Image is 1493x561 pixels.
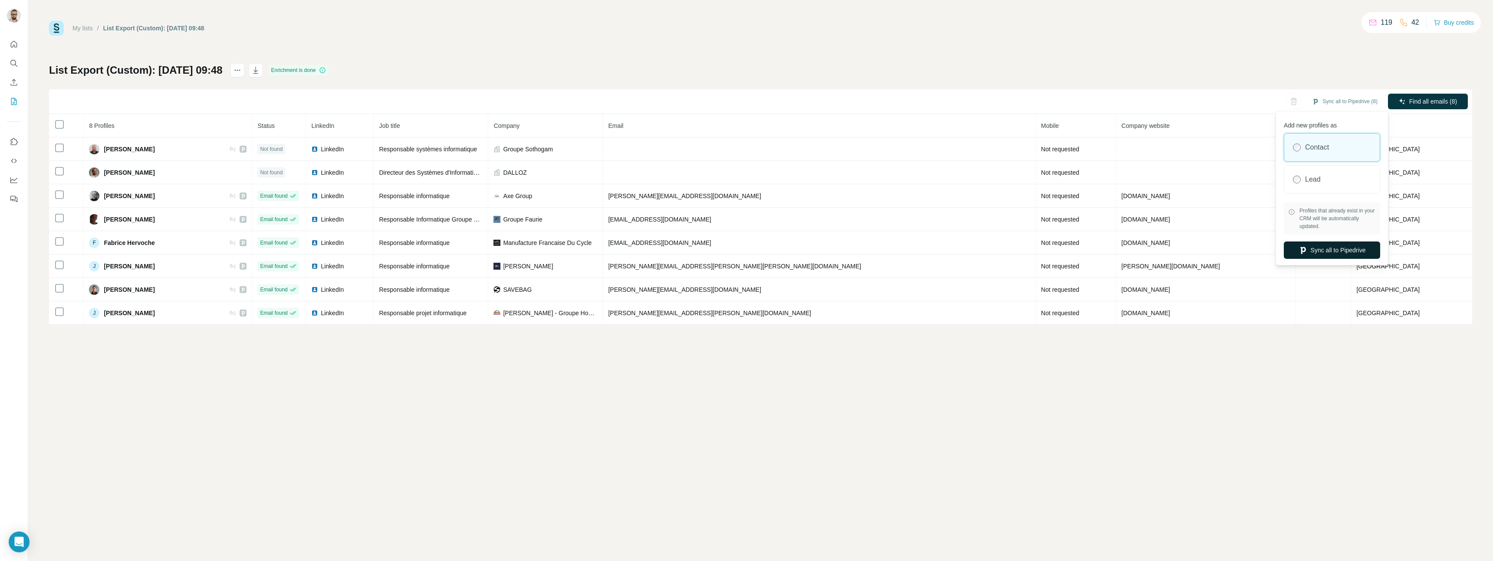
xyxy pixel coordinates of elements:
img: LinkedIn logo [311,310,318,316]
span: Not found [260,169,283,176]
label: Lead [1305,174,1321,185]
span: Responsable Informatique Groupe FAURIE [379,216,495,223]
span: LinkedIn [321,168,344,177]
span: [PERSON_NAME] - Groupe Hochland [503,309,597,317]
img: LinkedIn logo [311,263,318,270]
span: [PERSON_NAME][EMAIL_ADDRESS][PERSON_NAME][PERSON_NAME][DOMAIN_NAME] [608,263,861,270]
span: Responsable informatique [379,263,450,270]
span: [DOMAIN_NAME] [1121,310,1170,316]
div: J [89,261,99,271]
a: My lists [72,25,93,32]
img: Avatar [7,9,21,23]
span: Email found [260,262,287,270]
span: Email found [260,286,287,294]
span: Company website [1121,122,1170,129]
button: Use Surfe API [7,153,21,169]
span: Groupe Faurie [503,215,542,224]
span: Job title [379,122,400,129]
span: [PERSON_NAME] [104,168,155,177]
span: DALLOZ [503,168,526,177]
img: company-logo [493,192,500,199]
span: Not requested [1041,169,1079,176]
img: Avatar [89,284,99,295]
button: Find all emails (8) [1388,94,1468,109]
span: [PERSON_NAME] [104,192,155,200]
button: Use Surfe on LinkedIn [7,134,21,150]
span: Not requested [1041,286,1079,293]
span: [EMAIL_ADDRESS][DOMAIN_NAME] [608,239,711,246]
span: Mobile [1041,122,1059,129]
span: [EMAIL_ADDRESS][DOMAIN_NAME] [608,216,711,223]
span: [GEOGRAPHIC_DATA] [1356,286,1420,293]
span: [DOMAIN_NAME] [1121,192,1170,199]
span: Profiles that already exist in your CRM will be automatically updated. [1299,207,1376,230]
span: LinkedIn [311,122,334,129]
span: [PERSON_NAME] [104,215,155,224]
label: Contact [1305,142,1329,153]
img: company-logo [493,286,500,293]
img: company-logo [493,263,500,270]
span: Not requested [1041,239,1079,246]
button: Feedback [7,191,21,207]
img: company-logo [493,310,500,316]
span: Responsable informatique [379,239,450,246]
span: [GEOGRAPHIC_DATA] [1356,310,1420,316]
span: 8 Profiles [89,122,114,129]
span: Not requested [1041,263,1079,270]
span: Responsable projet informatique [379,310,467,316]
button: Sync all to Pipedrive [1284,241,1380,259]
span: [PERSON_NAME][EMAIL_ADDRESS][DOMAIN_NAME] [608,192,761,199]
button: actions [230,63,244,77]
span: [PERSON_NAME] [104,309,155,317]
button: Dashboard [7,172,21,188]
button: Sync all to Pipedrive (8) [1306,95,1384,108]
span: [PERSON_NAME] [104,262,155,271]
button: Enrich CSV [7,75,21,90]
span: LinkedIn [321,145,344,153]
span: [PERSON_NAME][DOMAIN_NAME] [1121,263,1220,270]
button: Quick start [7,36,21,52]
img: company-logo [493,216,500,223]
span: Email found [260,215,287,223]
span: Responsable informatique [379,286,450,293]
h1: List Export (Custom): [DATE] 09:48 [49,63,223,77]
span: LinkedIn [321,309,344,317]
img: LinkedIn logo [311,146,318,153]
div: Open Intercom Messenger [9,532,30,552]
div: List Export (Custom): [DATE] 09:48 [103,24,204,33]
img: LinkedIn logo [311,286,318,293]
span: Responsable informatique [379,192,450,199]
span: LinkedIn [321,262,344,271]
span: Not requested [1041,216,1079,223]
p: 119 [1381,17,1392,28]
img: Avatar [89,191,99,201]
span: [GEOGRAPHIC_DATA] [1356,263,1420,270]
span: [DOMAIN_NAME] [1121,216,1170,223]
button: Buy credits [1434,16,1474,29]
span: Not requested [1041,310,1079,316]
span: [PERSON_NAME] [104,145,155,153]
span: Not found [260,145,283,153]
img: Surfe Logo [49,21,64,36]
span: [DOMAIN_NAME] [1121,239,1170,246]
span: [DOMAIN_NAME] [1121,286,1170,293]
span: Manufacture Francaise Du Cycle [503,238,592,247]
p: 42 [1411,17,1419,28]
span: Email found [260,309,287,317]
div: Enrichment is done [269,65,329,75]
span: Not requested [1041,146,1079,153]
li: / [97,24,99,33]
span: [PERSON_NAME][EMAIL_ADDRESS][PERSON_NAME][DOMAIN_NAME] [608,310,811,316]
span: LinkedIn [321,192,344,200]
span: Company [493,122,520,129]
img: LinkedIn logo [311,169,318,176]
span: [PERSON_NAME] [104,285,155,294]
span: Groupe Sothogam [503,145,552,153]
button: My lists [7,94,21,109]
span: [PERSON_NAME][EMAIL_ADDRESS][DOMAIN_NAME] [608,286,761,293]
span: Directeur des Systèmes d'Information | Directeur de la Sûreté (Groupe) [379,169,570,176]
span: Email found [260,239,287,247]
img: LinkedIn logo [311,216,318,223]
span: LinkedIn [321,215,344,224]
span: Email [608,122,623,129]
